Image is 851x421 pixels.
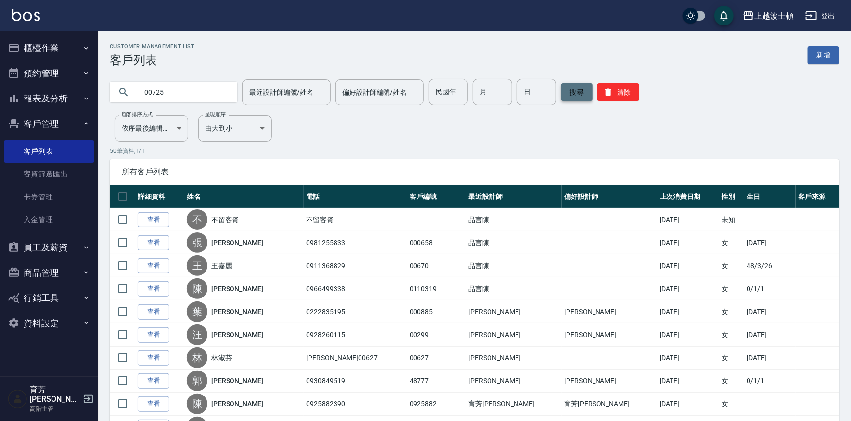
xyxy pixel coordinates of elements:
td: 不留客資 [304,208,407,231]
td: [DATE] [657,254,719,277]
button: 預約管理 [4,61,94,86]
td: 00299 [407,323,466,347]
td: [PERSON_NAME] [466,323,562,347]
td: [PERSON_NAME]00627 [304,347,407,370]
td: 品言陳 [466,277,562,300]
td: [DATE] [744,323,796,347]
th: 客戶編號 [407,185,466,208]
td: 48777 [407,370,466,393]
div: 郭 [187,371,207,391]
td: 育芳[PERSON_NAME] [466,393,562,416]
button: 報表及分析 [4,86,94,111]
td: 育芳[PERSON_NAME] [562,393,657,416]
button: 上越波士頓 [739,6,798,26]
button: 員工及薪資 [4,235,94,260]
img: Logo [12,9,40,21]
a: 不留客資 [211,215,239,224]
td: 女 [719,231,744,254]
h2: Customer Management List [110,43,195,50]
td: [DATE] [657,393,719,416]
td: 0/1/1 [744,370,796,393]
div: 陳 [187,278,207,299]
th: 電話 [304,185,407,208]
label: 呈現順序 [205,111,226,118]
td: [DATE] [657,370,719,393]
td: 0981255833 [304,231,407,254]
a: [PERSON_NAME] [211,330,263,340]
a: 卡券管理 [4,186,94,208]
button: 清除 [597,83,639,101]
th: 最近設計師 [466,185,562,208]
td: [DATE] [744,300,796,323]
div: 汪 [187,324,207,345]
td: 品言陳 [466,208,562,231]
a: 查看 [138,350,169,366]
a: [PERSON_NAME] [211,284,263,294]
p: 50 筆資料, 1 / 1 [110,147,839,155]
a: 查看 [138,396,169,412]
td: 0222835195 [304,300,407,323]
td: 女 [719,300,744,323]
a: 入金管理 [4,208,94,231]
a: 客資篩選匯出 [4,163,94,185]
td: 0930849519 [304,370,407,393]
p: 高階主管 [30,404,80,413]
button: 客戶管理 [4,111,94,137]
div: 張 [187,232,207,253]
td: [PERSON_NAME] [466,347,562,370]
a: [PERSON_NAME] [211,399,263,409]
input: 搜尋關鍵字 [137,79,230,105]
td: 0928260115 [304,323,407,347]
button: 搜尋 [561,83,593,101]
td: 品言陳 [466,231,562,254]
div: 上越波士頓 [754,10,794,22]
button: 資料設定 [4,311,94,336]
a: [PERSON_NAME] [211,376,263,386]
td: [DATE] [657,323,719,347]
a: 查看 [138,281,169,297]
td: [DATE] [657,231,719,254]
button: save [714,6,734,25]
th: 性別 [719,185,744,208]
a: 查看 [138,212,169,227]
th: 姓名 [184,185,304,208]
div: 陳 [187,394,207,414]
div: 王 [187,255,207,276]
a: 查看 [138,304,169,320]
td: 女 [719,370,744,393]
td: [DATE] [657,347,719,370]
td: 女 [719,277,744,300]
td: [DATE] [657,277,719,300]
td: [PERSON_NAME] [466,370,562,393]
td: [PERSON_NAME] [562,323,657,347]
img: Person [8,389,27,409]
td: [PERSON_NAME] [562,370,657,393]
h3: 客戶列表 [110,53,195,67]
td: 000885 [407,300,466,323]
td: 0911368829 [304,254,407,277]
div: 葉 [187,301,207,322]
th: 詳細資料 [135,185,184,208]
span: 所有客戶列表 [122,167,827,177]
td: [DATE] [744,231,796,254]
td: 00670 [407,254,466,277]
td: [DATE] [657,208,719,231]
th: 客戶來源 [796,185,839,208]
td: 未知 [719,208,744,231]
td: 品言陳 [466,254,562,277]
td: 女 [719,347,744,370]
h5: 育芳[PERSON_NAME] [30,385,80,404]
div: 由大到小 [198,115,272,142]
a: [PERSON_NAME] [211,307,263,317]
td: 0925882 [407,393,466,416]
td: 000658 [407,231,466,254]
a: 林淑芬 [211,353,232,363]
label: 顧客排序方式 [122,111,153,118]
a: 查看 [138,258,169,273]
td: 48/3/26 [744,254,796,277]
div: 依序最後編輯時間 [115,115,188,142]
td: 00627 [407,347,466,370]
td: 0/1/1 [744,277,796,300]
th: 上次消費日期 [657,185,719,208]
button: 櫃檯作業 [4,35,94,61]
